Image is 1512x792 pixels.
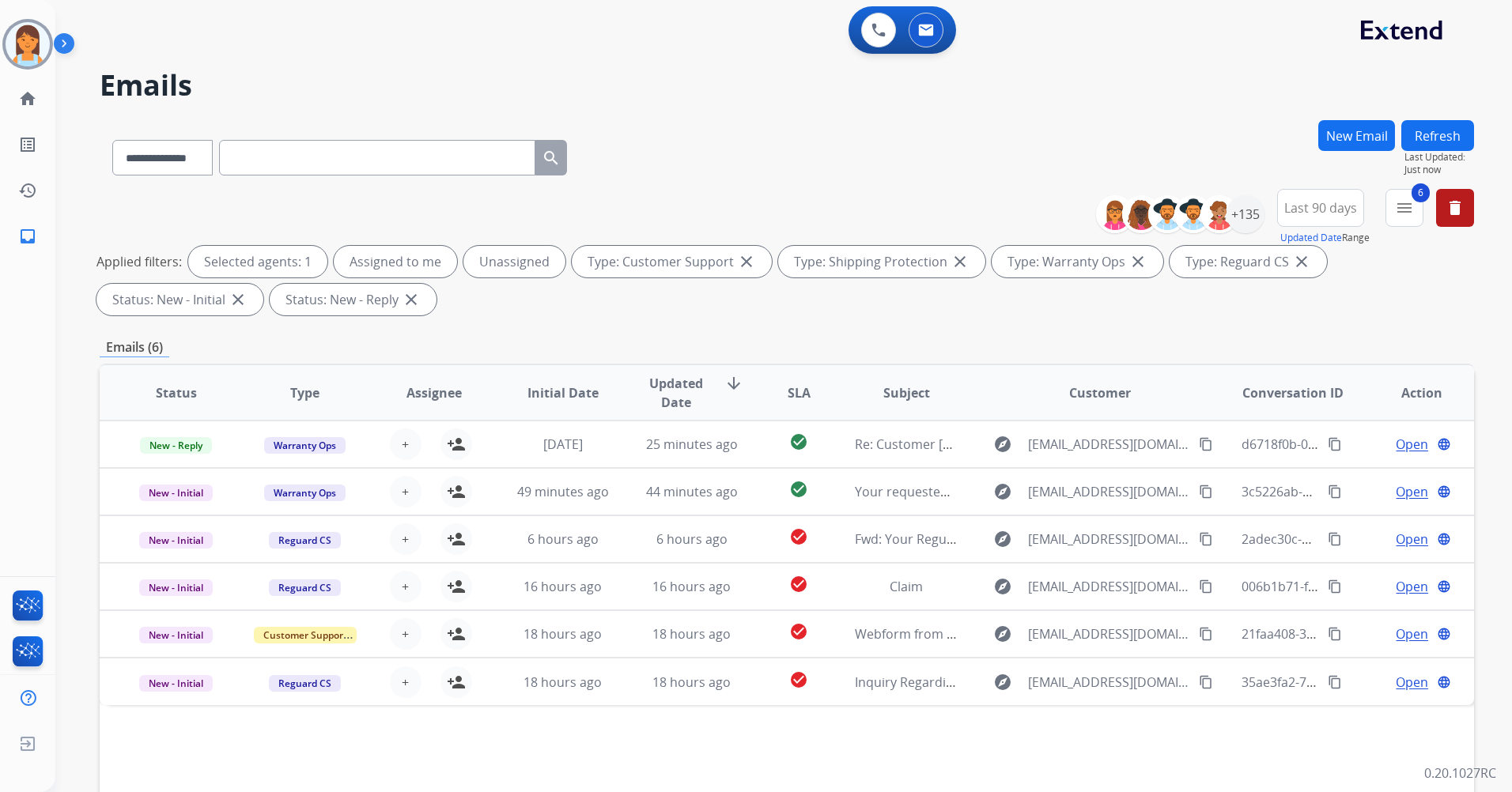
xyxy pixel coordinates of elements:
button: + [390,476,421,507]
mat-icon: person_add [447,530,466,549]
mat-icon: explore [993,530,1012,549]
mat-icon: content_copy [1328,437,1342,451]
span: Fwd: Your Reguard claim is approved [855,530,1075,548]
button: + [390,571,421,602]
span: + [402,624,409,643]
span: Inquiry Regarding Protection Plan for Customer [PERSON_NAME] [855,673,1241,691]
span: + [402,577,409,596]
button: New Email [1318,120,1395,151]
span: New - Initial [139,579,213,596]
span: Assignee [406,383,462,402]
mat-icon: close [1292,252,1311,271]
button: Last 90 days [1277,189,1364,227]
span: Status [156,383,197,402]
span: [EMAIL_ADDRESS][DOMAIN_NAME] [1028,482,1190,501]
mat-icon: content_copy [1199,532,1213,546]
span: Open [1396,673,1428,692]
mat-icon: search [542,149,561,168]
mat-icon: language [1437,532,1451,546]
span: [DATE] [543,436,583,453]
span: 49 minutes ago [517,483,609,500]
mat-icon: content_copy [1328,532,1342,546]
span: Claim [890,578,923,595]
div: Type: Warranty Ops [992,246,1163,277]
mat-icon: explore [993,482,1012,501]
span: Subject [883,383,930,402]
mat-icon: explore [993,624,1012,643]
button: + [390,618,421,650]
span: 18 hours ago [652,673,731,691]
mat-icon: person_add [447,673,466,692]
span: 006b1b71-fdd7-4e7b-84ff-3088979b25ec [1242,578,1480,595]
mat-icon: close [737,252,756,271]
mat-icon: menu [1395,198,1414,217]
th: Action [1345,365,1474,421]
span: Warranty Ops [264,437,346,454]
mat-icon: person_add [447,577,466,596]
mat-icon: content_copy [1199,627,1213,641]
span: 35ae3fa2-7bfb-49f6-85f7-b10c01f14429 [1242,673,1471,691]
div: Type: Reguard CS [1170,246,1327,277]
button: Updated Date [1280,232,1342,244]
span: [EMAIL_ADDRESS][DOMAIN_NAME] [1028,577,1190,596]
span: [EMAIL_ADDRESS][DOMAIN_NAME] [1028,530,1190,549]
mat-icon: content_copy [1328,579,1342,594]
mat-icon: explore [993,673,1012,692]
div: Status: New - Reply [270,284,437,315]
span: New - Initial [139,532,213,549]
span: 2adec30c-8abc-4564-8c38-c71452d70140 [1242,530,1484,548]
span: 16 hours ago [652,578,731,595]
span: SLA [788,383,811,402]
mat-icon: content_copy [1328,627,1342,641]
span: [EMAIL_ADDRESS][DOMAIN_NAME] [1028,435,1190,454]
span: New - Initial [139,485,213,501]
span: 21faa408-3146-4126-bff3-95a2458b1f4f [1242,625,1472,643]
div: Unassigned [463,246,565,277]
mat-icon: content_copy [1199,437,1213,451]
span: + [402,673,409,692]
span: 25 minutes ago [646,436,738,453]
span: Open [1396,624,1428,643]
span: Customer Support [254,627,357,643]
div: Assigned to me [334,246,457,277]
span: Conversation ID [1242,383,1344,402]
mat-icon: language [1437,675,1451,689]
mat-icon: content_copy [1328,485,1342,499]
span: [EMAIL_ADDRESS][DOMAIN_NAME] [1028,624,1190,643]
span: Range [1280,231,1370,244]
mat-icon: inbox [18,227,37,246]
button: Refresh [1401,120,1474,151]
button: 6 [1385,189,1423,227]
mat-icon: check_circle [789,432,808,451]
div: Status: New - Initial [96,284,263,315]
mat-icon: check_circle [789,575,808,594]
mat-icon: language [1437,579,1451,594]
mat-icon: check_circle [789,670,808,689]
span: Customer [1069,383,1131,402]
mat-icon: home [18,89,37,108]
button: + [390,523,421,555]
mat-icon: close [951,252,970,271]
mat-icon: language [1437,437,1451,451]
span: 6 hours ago [656,530,728,548]
mat-icon: list_alt [18,135,37,154]
span: 3c5226ab-cf58-48e7-847c-f50035d2284f [1242,483,1475,500]
mat-icon: person_add [447,482,466,501]
span: Type [290,383,319,402]
span: Webform from [EMAIL_ADDRESS][DOMAIN_NAME] on [DATE] [855,625,1213,643]
mat-icon: delete [1446,198,1465,217]
span: [EMAIL_ADDRESS][DOMAIN_NAME] [1028,673,1190,692]
mat-icon: history [18,181,37,200]
mat-icon: content_copy [1199,579,1213,594]
span: Initial Date [527,383,599,402]
span: Last 90 days [1284,205,1357,211]
mat-icon: check_circle [789,622,808,641]
p: Emails (6) [100,338,169,357]
span: Open [1396,435,1428,454]
span: Reguard CS [269,579,341,596]
mat-icon: close [229,290,248,309]
span: New - Initial [139,675,213,692]
span: New - Initial [139,627,213,643]
mat-icon: person_add [447,624,466,643]
span: 18 hours ago [524,673,602,691]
